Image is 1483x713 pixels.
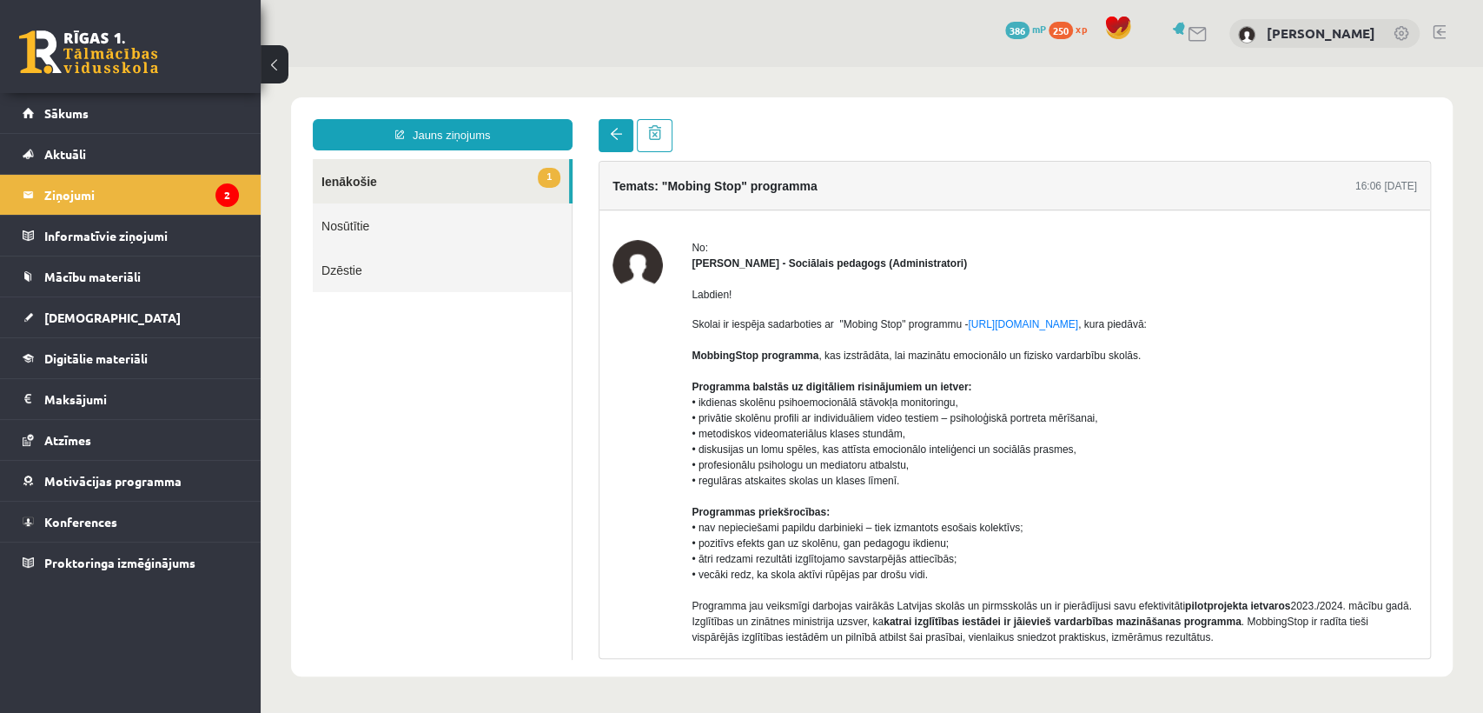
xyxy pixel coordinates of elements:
legend: Ziņojumi [44,175,239,215]
a: [DEMOGRAPHIC_DATA] [23,297,239,337]
span: Sākums [44,105,89,121]
a: Atzīmes [23,420,239,460]
legend: Informatīvie ziņojumi [44,216,239,256]
a: Proktoringa izmēģinājums [23,543,239,583]
a: Maksājumi [23,379,239,419]
span: Mācību materiāli [44,269,141,284]
span: 386 [1005,22,1029,39]
a: Sākums [23,93,239,133]
img: Dagnija Gaubšteina - Sociālais pedagogs [352,173,402,223]
a: 386 mP [1005,22,1046,36]
a: Jauns ziņojums [52,52,312,83]
span: xp [1076,22,1087,36]
a: Dzēstie [52,181,311,225]
a: Nosūtītie [52,137,311,181]
a: Motivācijas programma [23,461,239,501]
a: Mācību materiāli [23,257,239,297]
b: Programmas priekšrocības: [431,439,569,451]
b: MobbingStop programma [431,283,558,295]
b: pilotprojekta ietvaros [924,533,1029,545]
a: 1Ienākošie [52,92,308,137]
b: katrai izglītības iestādei ir jāievieš vardarbības mazināšanas programma [623,549,981,561]
span: [DEMOGRAPHIC_DATA] [44,310,181,325]
b: Programma balstās uz digitāliem risinājumiem un ietver: [431,314,711,326]
strong: [PERSON_NAME] - Sociālais pedagogs (Administratori) [431,190,706,203]
span: Proktoringa izmēģinājums [44,555,195,570]
a: Aktuāli [23,134,239,174]
span: Digitālie materiāli [44,350,148,366]
span: Aktuāli [44,146,86,162]
span: Atzīmes [44,432,91,448]
h4: Temats: "Mobing Stop" programma [352,112,556,126]
span: 250 [1049,22,1073,39]
span: Motivācijas programma [44,473,182,489]
a: 250 xp [1049,22,1096,36]
p: Skolai ir iespēja sadarboties ar "Mobing Stop" programmu - , kura piedāvā: , kas izstrādāta, lai ... [431,250,1156,578]
legend: Maksājumi [44,379,239,419]
img: Zenta Viktorija Amoliņa [1238,26,1255,43]
a: [URL][DOMAIN_NAME] [707,251,818,263]
span: 1 [277,101,300,121]
span: Konferences [44,514,117,530]
a: Konferences [23,502,239,542]
a: Digitālie materiāli [23,338,239,378]
p: Labdien! [431,220,1156,236]
i: 2 [215,183,239,207]
a: Rīgas 1. Tālmācības vidusskola [19,30,158,74]
div: No: [431,173,1156,189]
span: mP [1032,22,1046,36]
a: [PERSON_NAME] [1267,24,1375,42]
a: Ziņojumi2 [23,175,239,215]
div: 16:06 [DATE] [1095,111,1156,127]
a: Informatīvie ziņojumi [23,216,239,256]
